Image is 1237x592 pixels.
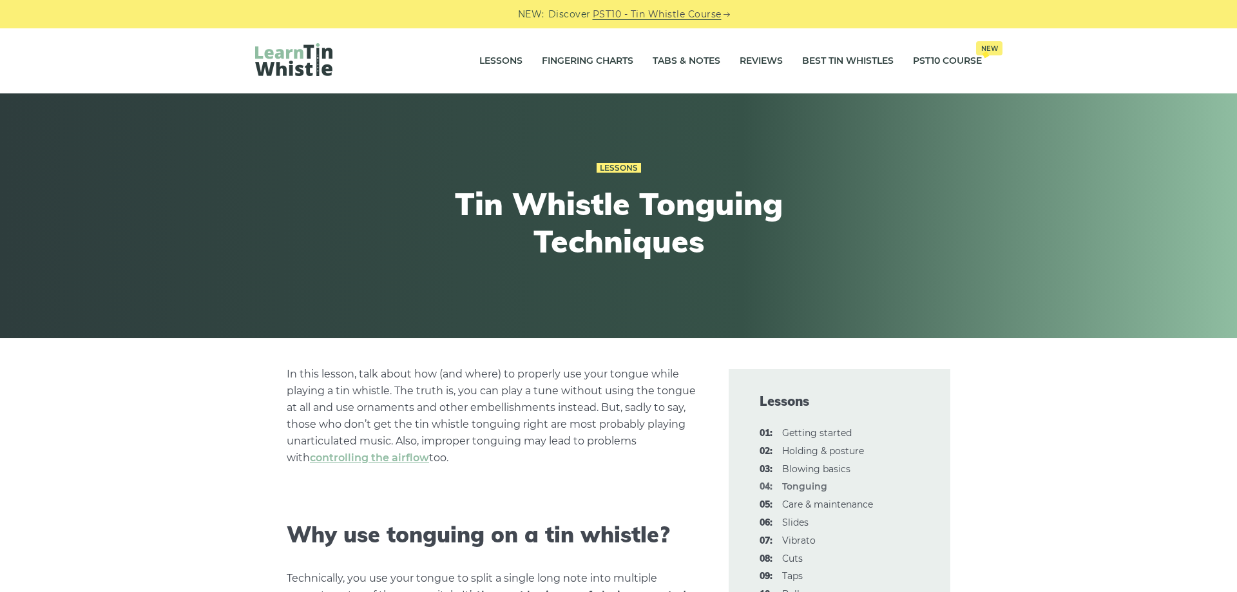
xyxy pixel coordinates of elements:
[913,45,982,77] a: PST10 CourseNew
[255,43,332,76] img: LearnTinWhistle.com
[760,479,772,495] span: 04:
[310,452,429,464] a: controlling the airflow
[653,45,720,77] a: Tabs & Notes
[782,535,816,546] a: 07:Vibrato
[760,515,772,531] span: 06:
[782,445,864,457] a: 02:Holding & posture
[479,45,523,77] a: Lessons
[976,41,1002,55] span: New
[782,553,803,564] a: 08:Cuts
[287,522,698,548] h2: Why use tonguing on a tin whistle?
[782,499,873,510] a: 05:Care & maintenance
[760,392,919,410] span: Lessons
[760,462,772,477] span: 03:
[782,517,809,528] a: 06:Slides
[597,163,641,173] a: Lessons
[802,45,894,77] a: Best Tin Whistles
[760,533,772,549] span: 07:
[542,45,633,77] a: Fingering Charts
[782,427,852,439] a: 01:Getting started
[287,366,698,466] p: In this lesson, talk about how (and where) to properly use your tongue while playing a tin whistl...
[782,463,850,475] a: 03:Blowing basics
[760,497,772,513] span: 05:
[760,551,772,567] span: 08:
[782,570,803,582] a: 09:Taps
[381,186,856,260] h1: Tin Whistle Tonguing Techniques
[760,444,772,459] span: 02:
[760,569,772,584] span: 09:
[782,481,827,492] strong: Tonguing
[740,45,783,77] a: Reviews
[760,426,772,441] span: 01:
